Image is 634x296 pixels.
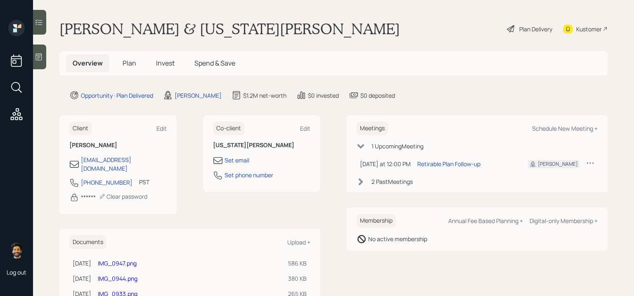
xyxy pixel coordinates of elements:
div: 586 KB [288,259,307,268]
div: Kustomer [576,25,602,33]
div: No active membership [368,235,427,243]
a: IMG_0947.png [98,259,137,267]
div: 380 KB [288,274,307,283]
div: [PERSON_NAME] [538,160,578,168]
div: [DATE] [73,274,91,283]
div: Opportunity · Plan Delivered [81,91,153,100]
div: Log out [7,268,26,276]
div: Set phone number [225,171,273,179]
h6: Documents [69,235,106,249]
div: [PHONE_NUMBER] [81,178,132,187]
div: [DATE] at 12:00 PM [360,160,411,168]
div: $1.2M net-worth [243,91,286,100]
a: IMG_0944.png [98,275,137,282]
div: PST [139,178,149,186]
div: Edit [156,125,167,132]
div: [EMAIL_ADDRESS][DOMAIN_NAME] [81,155,167,173]
h6: Client [69,122,92,135]
div: 1 Upcoming Meeting [371,142,423,150]
span: Plan [123,59,136,68]
h6: [PERSON_NAME] [69,142,167,149]
div: Schedule New Meeting + [532,125,598,132]
div: 2 Past Meeting s [371,177,413,186]
div: Annual Fee Based Planning + [448,217,523,225]
span: Overview [73,59,103,68]
div: [DATE] [73,259,91,268]
h6: Meetings [357,122,388,135]
div: Clear password [99,193,147,200]
h1: [PERSON_NAME] & [US_STATE][PERSON_NAME] [59,20,400,38]
div: Plan Delivery [519,25,552,33]
div: Set email [225,156,249,164]
div: Digital-only Membership + [530,217,598,225]
img: eric-schwartz-headshot.png [8,242,25,258]
div: [PERSON_NAME] [175,91,222,100]
span: Spend & Save [194,59,235,68]
div: $0 invested [308,91,339,100]
h6: Membership [357,214,396,228]
h6: Co-client [213,122,244,135]
div: Upload + [287,238,310,246]
span: Invest [156,59,175,68]
div: $0 deposited [360,91,395,100]
h6: [US_STATE][PERSON_NAME] [213,142,310,149]
div: Retirable Plan Follow-up [417,160,480,168]
div: Edit [300,125,310,132]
